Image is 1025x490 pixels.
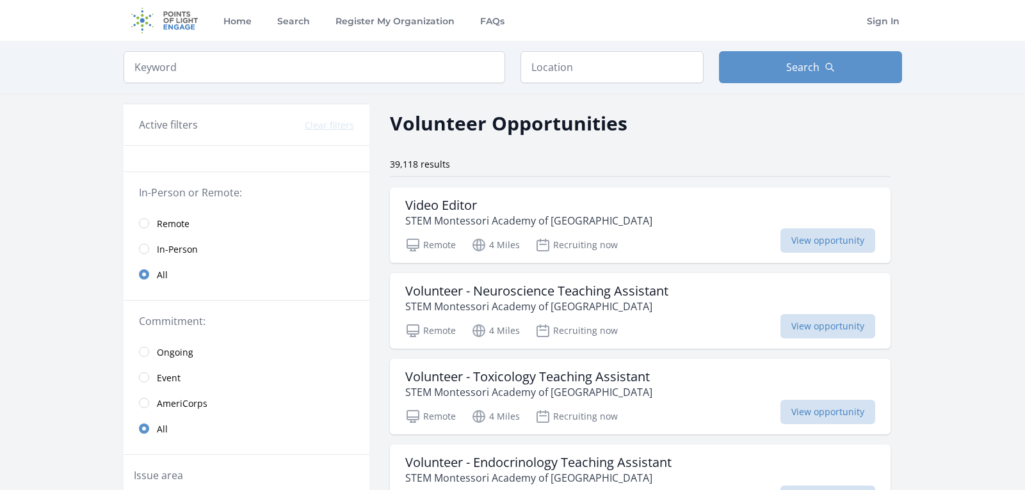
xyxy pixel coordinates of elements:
[390,273,891,349] a: Volunteer - Neuroscience Teaching Assistant STEM Montessori Academy of [GEOGRAPHIC_DATA] Remote 4...
[405,237,456,253] p: Remote
[780,228,875,253] span: View opportunity
[780,400,875,424] span: View opportunity
[405,213,652,228] p: STEM Montessori Academy of [GEOGRAPHIC_DATA]
[390,158,450,170] span: 39,118 results
[521,51,704,83] input: Location
[535,237,618,253] p: Recruiting now
[390,109,627,138] h2: Volunteer Opportunities
[124,210,369,236] a: Remote
[124,339,369,365] a: Ongoing
[139,313,354,329] legend: Commitment:
[157,269,168,281] span: All
[124,236,369,262] a: In-Person
[157,423,168,436] span: All
[719,51,902,83] button: Search
[405,198,652,213] h3: Video Editor
[124,365,369,390] a: Event
[405,369,652,384] h3: Volunteer - Toxicology Teaching Assistant
[124,262,369,287] a: All
[786,59,819,75] span: Search
[780,314,875,338] span: View opportunity
[471,409,520,424] p: 4 Miles
[405,323,456,338] p: Remote
[124,416,369,441] a: All
[405,455,672,470] h3: Volunteer - Endocrinology Teaching Assistant
[390,359,891,434] a: Volunteer - Toxicology Teaching Assistant STEM Montessori Academy of [GEOGRAPHIC_DATA] Remote 4 M...
[139,117,198,132] h3: Active filters
[157,346,193,359] span: Ongoing
[124,51,505,83] input: Keyword
[157,243,198,256] span: In-Person
[471,323,520,338] p: 4 Miles
[405,299,668,314] p: STEM Montessori Academy of [GEOGRAPHIC_DATA]
[157,217,190,230] span: Remote
[405,409,456,424] p: Remote
[471,237,520,253] p: 4 Miles
[535,323,618,338] p: Recruiting now
[157,372,181,384] span: Event
[305,119,354,132] button: Clear filters
[405,470,672,486] p: STEM Montessori Academy of [GEOGRAPHIC_DATA]
[405,283,668,299] h3: Volunteer - Neuroscience Teaching Assistant
[405,384,652,400] p: STEM Montessori Academy of [GEOGRAPHIC_DATA]
[157,397,207,410] span: AmeriCorps
[535,409,618,424] p: Recruiting now
[139,185,354,200] legend: In-Person or Remote:
[124,390,369,416] a: AmeriCorps
[134,468,183,483] legend: Issue area
[390,187,891,263] a: Video Editor STEM Montessori Academy of [GEOGRAPHIC_DATA] Remote 4 Miles Recruiting now View oppo...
